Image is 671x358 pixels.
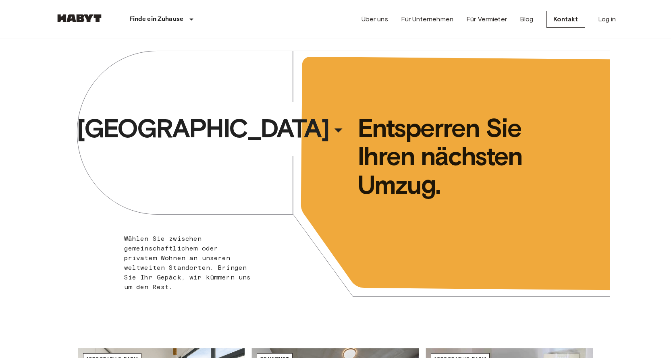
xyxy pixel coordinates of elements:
[357,114,577,199] span: Entsperren Sie Ihren nächsten Umzug.
[598,14,616,24] a: Log in
[77,112,329,145] span: [GEOGRAPHIC_DATA]
[520,14,534,24] a: Blog
[55,14,104,22] img: Habyt
[73,110,351,147] button: [GEOGRAPHIC_DATA]
[401,14,453,24] a: Für Unternehmen
[466,14,507,24] a: Für Vermieter
[546,11,585,28] a: Kontakt
[124,235,251,291] span: Wählen Sie zwischen gemeinschaftlichem oder privatem Wohnen an unseren weltweiten Standorten. Bri...
[129,14,184,24] p: Finde ein Zuhause
[361,14,388,24] a: Über uns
